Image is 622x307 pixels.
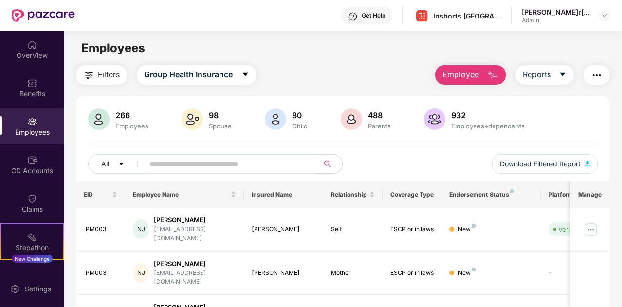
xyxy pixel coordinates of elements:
[515,65,574,85] button: Reportscaret-down
[252,269,315,278] div: [PERSON_NAME]
[449,110,527,120] div: 932
[601,12,608,19] img: svg+xml;base64,PHN2ZyBpZD0iRHJvcGRvd24tMzJ4MzIiIHhtbG5zPSJodHRwOi8vd3d3LnczLm9yZy8yMDAwL3N2ZyIgd2...
[318,160,337,168] span: search
[492,154,598,174] button: Download Filtered Report
[154,216,236,225] div: [PERSON_NAME]
[182,108,203,130] img: svg+xml;base64,PHN2ZyB4bWxucz0iaHR0cDovL3d3dy53My5vcmcvMjAwMC9zdmciIHhtbG5zOnhsaW5rPSJodHRwOi8vd3...
[241,71,249,79] span: caret-down
[522,7,590,17] div: [PERSON_NAME]r[PERSON_NAME]h
[12,255,53,263] div: New Challenge
[133,219,149,239] div: NJ
[331,225,375,234] div: Self
[366,110,393,120] div: 488
[341,108,362,130] img: svg+xml;base64,PHN2ZyB4bWxucz0iaHR0cDovL3d3dy53My5vcmcvMjAwMC9zdmciIHhtbG5zOnhsaW5rPSJodHRwOi8vd3...
[442,69,479,81] span: Employee
[458,225,476,234] div: New
[522,17,590,24] div: Admin
[558,224,582,234] div: Verified
[331,269,375,278] div: Mother
[583,221,599,237] img: manageButton
[366,122,393,130] div: Parents
[27,78,37,88] img: svg+xml;base64,PHN2ZyBpZD0iQmVuZWZpdHMiIHhtbG5zPSJodHRwOi8vd3d3LnczLm9yZy8yMDAwL3N2ZyIgd2lkdGg9Ij...
[27,155,37,165] img: svg+xml;base64,PHN2ZyBpZD0iQ0RfQWNjb3VudHMiIGRhdGEtbmFtZT0iQ0QgQWNjb3VudHMiIHhtbG5zPSJodHRwOi8vd3...
[559,71,567,79] span: caret-down
[113,122,150,130] div: Employees
[144,69,233,81] span: Group Health Insurance
[98,69,120,81] span: Filters
[154,225,236,243] div: [EMAIL_ADDRESS][DOMAIN_NAME]
[510,189,514,193] img: svg+xml;base64,PHN2ZyB4bWxucz0iaHR0cDovL3d3dy53My5vcmcvMjAwMC9zdmciIHdpZHRoPSI4IiBoZWlnaHQ9IjgiIH...
[500,159,581,169] span: Download Filtered Report
[362,12,385,19] div: Get Help
[84,191,110,199] span: EID
[585,161,590,166] img: svg+xml;base64,PHN2ZyB4bWxucz0iaHR0cDovL3d3dy53My5vcmcvMjAwMC9zdmciIHhtbG5zOnhsaW5rPSJodHRwOi8vd3...
[125,181,244,208] th: Employee Name
[472,224,476,228] img: svg+xml;base64,PHN2ZyB4bWxucz0iaHR0cDovL3d3dy53My5vcmcvMjAwMC9zdmciIHdpZHRoPSI4IiBoZWlnaHQ9IjgiIH...
[541,252,610,295] td: -
[435,65,506,85] button: Employee
[449,122,527,130] div: Employees+dependents
[86,269,118,278] div: PM003
[81,41,145,55] span: Employees
[472,268,476,271] img: svg+xml;base64,PHN2ZyB4bWxucz0iaHR0cDovL3d3dy53My5vcmcvMjAwMC9zdmciIHdpZHRoPSI4IiBoZWlnaHQ9IjgiIH...
[76,181,126,208] th: EID
[549,191,602,199] div: Platform Status
[331,191,367,199] span: Relationship
[449,191,532,199] div: Endorsement Status
[27,232,37,242] img: svg+xml;base64,PHN2ZyB4bWxucz0iaHR0cDovL3d3dy53My5vcmcvMjAwMC9zdmciIHdpZHRoPSIyMSIgaGVpZ2h0PSIyMC...
[415,9,429,23] img: Inshorts%20Logo.png
[27,40,37,50] img: svg+xml;base64,PHN2ZyBpZD0iSG9tZSIgeG1sbnM9Imh0dHA6Ly93d3cudzMub3JnLzIwMDAvc3ZnIiB3aWR0aD0iMjAiIG...
[137,65,256,85] button: Group Health Insurancecaret-down
[383,181,442,208] th: Coverage Type
[591,70,603,81] img: svg+xml;base64,PHN2ZyB4bWxucz0iaHR0cDovL3d3dy53My5vcmcvMjAwMC9zdmciIHdpZHRoPSIyNCIgaGVpZ2h0PSIyNC...
[12,9,75,22] img: New Pazcare Logo
[88,108,110,130] img: svg+xml;base64,PHN2ZyB4bWxucz0iaHR0cDovL3d3dy53My5vcmcvMjAwMC9zdmciIHhtbG5zOnhsaW5rPSJodHRwOi8vd3...
[86,225,118,234] div: PM003
[118,161,125,168] span: caret-down
[101,159,109,169] span: All
[487,70,498,81] img: svg+xml;base64,PHN2ZyB4bWxucz0iaHR0cDovL3d3dy53My5vcmcvMjAwMC9zdmciIHhtbG5zOnhsaW5rPSJodHRwOi8vd3...
[348,12,358,21] img: svg+xml;base64,PHN2ZyBpZD0iSGVscC0zMngzMiIgeG1sbnM9Imh0dHA6Ly93d3cudzMub3JnLzIwMDAvc3ZnIiB3aWR0aD...
[265,108,286,130] img: svg+xml;base64,PHN2ZyB4bWxucz0iaHR0cDovL3d3dy53My5vcmcvMjAwMC9zdmciIHhtbG5zOnhsaW5rPSJodHRwOi8vd3...
[133,263,149,283] div: NJ
[27,194,37,203] img: svg+xml;base64,PHN2ZyBpZD0iQ2xhaW0iIHhtbG5zPSJodHRwOi8vd3d3LnczLm9yZy8yMDAwL3N2ZyIgd2lkdGg9IjIwIi...
[27,117,37,126] img: svg+xml;base64,PHN2ZyBpZD0iRW1wbG95ZWVzIiB4bWxucz0iaHR0cDovL3d3dy53My5vcmcvMjAwMC9zdmciIHdpZHRoPS...
[154,259,236,269] div: [PERSON_NAME]
[133,191,229,199] span: Employee Name
[424,108,445,130] img: svg+xml;base64,PHN2ZyB4bWxucz0iaHR0cDovL3d3dy53My5vcmcvMjAwMC9zdmciIHhtbG5zOnhsaW5rPSJodHRwOi8vd3...
[290,122,310,130] div: Child
[390,269,434,278] div: ESCP or in laws
[88,154,147,174] button: Allcaret-down
[10,284,20,294] img: svg+xml;base64,PHN2ZyBpZD0iU2V0dGluZy0yMHgyMCIgeG1sbnM9Imh0dHA6Ly93d3cudzMub3JnLzIwMDAvc3ZnIiB3aW...
[83,70,95,81] img: svg+xml;base64,PHN2ZyB4bWxucz0iaHR0cDovL3d3dy53My5vcmcvMjAwMC9zdmciIHdpZHRoPSIyNCIgaGVpZ2h0PSIyNC...
[244,181,323,208] th: Insured Name
[22,284,54,294] div: Settings
[433,11,501,20] div: Inshorts [GEOGRAPHIC_DATA] Advertising And Services Private Limited
[113,110,150,120] div: 266
[207,122,234,130] div: Spouse
[318,154,343,174] button: search
[323,181,383,208] th: Relationship
[523,69,551,81] span: Reports
[390,225,434,234] div: ESCP or in laws
[252,225,315,234] div: [PERSON_NAME]
[76,65,127,85] button: Filters
[1,243,63,253] div: Stepathon
[290,110,310,120] div: 80
[154,269,236,287] div: [EMAIL_ADDRESS][DOMAIN_NAME]
[570,181,610,208] th: Manage
[207,110,234,120] div: 98
[458,269,476,278] div: New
